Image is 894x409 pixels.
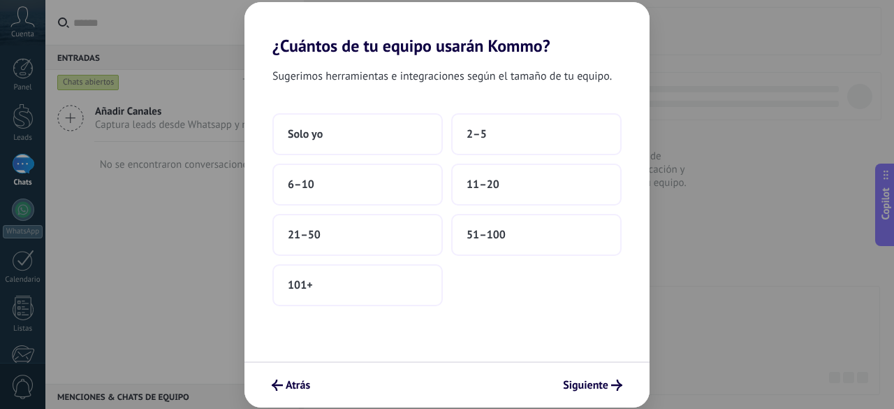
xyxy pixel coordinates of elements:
span: 2–5 [467,127,487,141]
span: Siguiente [563,380,608,390]
button: 51–100 [451,214,622,256]
button: 21–50 [272,214,443,256]
span: Sugerimos herramientas e integraciones según el tamaño de tu equipo. [272,67,612,85]
span: 51–100 [467,228,506,242]
span: 21–50 [288,228,321,242]
span: 11–20 [467,178,499,192]
button: 11–20 [451,164,622,206]
span: 101+ [288,278,313,292]
span: 6–10 [288,178,314,192]
h2: ¿Cuántos de tu equipo usarán Kommo? [244,2,650,56]
button: 2–5 [451,113,622,155]
button: 101+ [272,264,443,306]
button: Atrás [265,373,316,397]
button: Solo yo [272,113,443,155]
span: Solo yo [288,127,323,141]
button: 6–10 [272,164,443,206]
span: Atrás [286,380,310,390]
button: Siguiente [557,373,629,397]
